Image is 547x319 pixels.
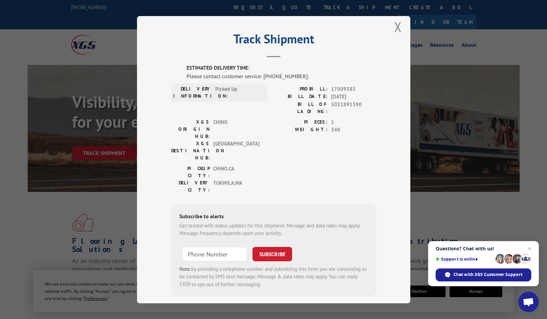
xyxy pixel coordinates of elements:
[274,85,328,93] label: PROBILL:
[213,118,259,140] span: CHINO
[171,165,210,179] label: PICKUP CITY:
[436,256,493,262] span: Support is online
[436,246,531,251] span: Questions? Chat with us!
[331,100,376,115] span: 5031891390
[173,85,212,99] label: DELIVERY INFORMATION:
[331,126,376,134] span: 340
[179,212,368,222] div: Subscribe to alerts
[274,93,328,101] label: BILL DATE:
[213,140,259,161] span: [GEOGRAPHIC_DATA]
[274,126,328,134] label: WEIGHT:
[182,247,247,261] input: Phone Number
[171,34,376,47] h2: Track Shipment
[215,85,261,99] span: Picked Up
[179,265,368,288] div: by providing a telephone number and submitting this form you are consenting to be contacted by SM...
[171,179,210,193] label: DELIVERY CITY:
[274,100,328,115] label: BILL OF LADING:
[453,272,522,278] span: Chat with XGS Customer Support
[171,140,210,161] label: XGS DESTINATION HUB:
[525,245,534,253] span: Close chat
[187,64,376,72] label: ESTIMATED DELIVERY TIME:
[171,118,210,140] label: XGS ORIGIN HUB:
[213,179,259,193] span: TUKWILA , WA
[213,165,259,179] span: CHINO , CA
[518,292,539,312] div: Open chat
[331,118,376,126] span: 1
[394,18,402,36] button: Close modal
[187,72,376,80] div: Please contact customer service: [PHONE_NUMBER].
[331,93,376,101] span: [DATE]
[331,85,376,93] span: 17009385
[179,222,368,237] div: Get texted with status updates for this shipment. Message and data rates may apply. Message frequ...
[252,247,292,261] button: SUBSCRIBE
[274,118,328,126] label: PIECES:
[436,268,531,281] div: Chat with XGS Customer Support
[179,265,191,272] strong: Note:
